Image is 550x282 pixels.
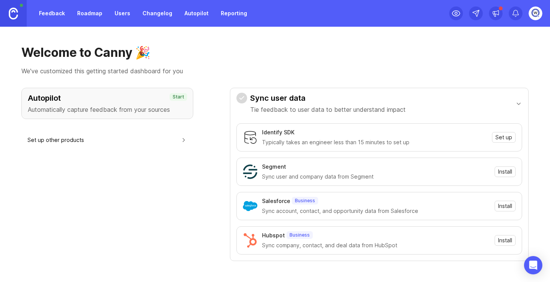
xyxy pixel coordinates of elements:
img: Canny Home [9,8,18,19]
h1: Welcome to Canny 🎉 [21,45,529,60]
p: We've customized this getting started dashboard for you [21,66,529,76]
p: Tie feedback to user data to better understand impact [250,105,406,114]
div: Sync user dataTie feedback to user data to better understand impact [236,119,522,261]
div: Sync account, contact, and opportunity data from Salesforce [262,207,490,215]
p: Automatically capture feedback from your sources [28,105,187,114]
button: Install [495,235,516,246]
div: Open Intercom Messenger [524,256,542,274]
span: Install [498,168,512,176]
img: Identify SDK [243,130,257,145]
span: Set up [495,134,512,141]
div: Segment [262,163,286,171]
div: Salesforce [262,197,290,205]
p: Business [290,232,310,238]
button: Set up [492,132,516,143]
div: Sync company, contact, and deal data from HubSpot [262,241,490,250]
a: Autopilot [180,6,213,20]
div: Hubspot [262,231,285,240]
a: Feedback [34,6,70,20]
button: Set up other products [27,131,187,148]
button: Sync user dataTie feedback to user data to better understand impact [236,88,522,119]
a: Reporting [216,6,252,20]
img: Salesforce [243,199,257,213]
a: Users [110,6,135,20]
a: Changelog [138,6,177,20]
a: Roadmap [73,6,107,20]
div: Sync user and company data from Segment [262,172,490,181]
button: Install [495,201,516,211]
button: AutopilotAutomatically capture feedback from your sourcesStart [21,88,193,119]
img: Segment [243,164,257,179]
img: Hubspot [243,233,257,248]
div: Typically takes an engineer less than 15 minutes to set up [262,138,487,147]
span: Install [498,237,512,244]
button: Install [495,166,516,177]
img: Allen Daniel [529,6,542,20]
p: Start [173,94,184,100]
h3: Autopilot [28,93,187,103]
p: Business [295,198,315,204]
span: Install [498,202,512,210]
h3: Sync user data [250,93,406,103]
div: Identify SDK [262,128,294,137]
